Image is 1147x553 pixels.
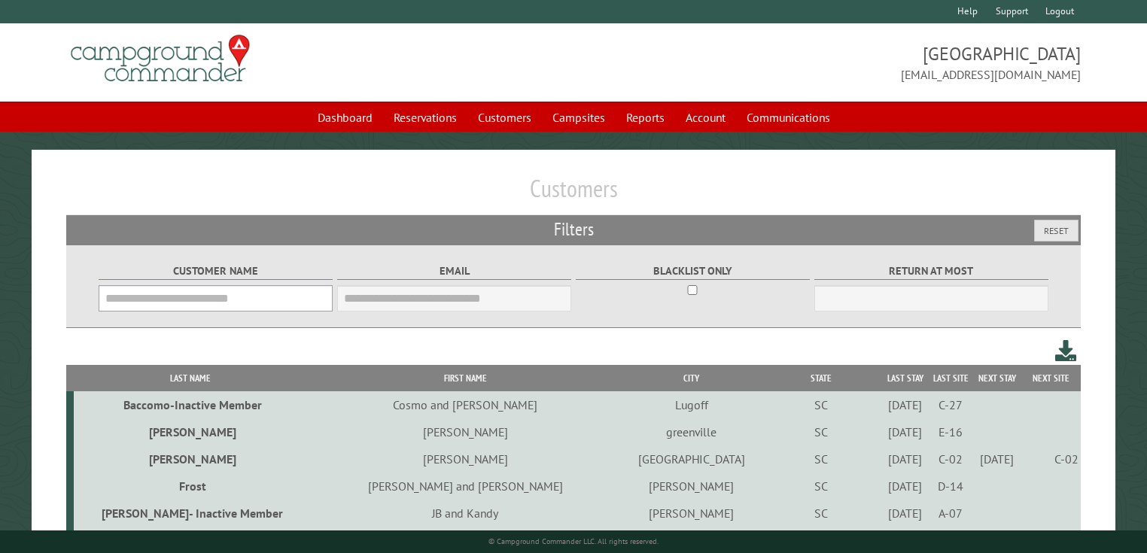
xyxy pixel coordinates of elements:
[308,472,623,500] td: [PERSON_NAME] and [PERSON_NAME]
[1055,337,1077,365] a: Download this customer list (.csv)
[928,418,973,445] td: E-16
[469,103,540,132] a: Customers
[74,445,308,472] td: [PERSON_NAME]
[738,103,839,132] a: Communications
[884,506,926,521] div: [DATE]
[308,500,623,527] td: JB and Kandy
[1021,365,1081,391] th: Next Site
[928,365,973,391] th: Last Site
[760,445,882,472] td: SC
[66,29,254,88] img: Campground Commander
[573,41,1081,84] span: [GEOGRAPHIC_DATA] [EMAIL_ADDRESS][DOMAIN_NAME]
[623,445,760,472] td: [GEOGRAPHIC_DATA]
[928,472,973,500] td: D-14
[488,536,659,546] small: © Campground Commander LLC. All rights reserved.
[74,418,308,445] td: [PERSON_NAME]
[99,263,333,280] label: Customer Name
[928,391,973,418] td: C-27
[623,472,760,500] td: [PERSON_NAME]
[623,391,760,418] td: Lugoff
[1021,445,1081,472] td: C-02
[617,103,674,132] a: Reports
[760,391,882,418] td: SC
[1034,220,1079,242] button: Reset
[576,263,810,280] label: Blacklist only
[760,472,882,500] td: SC
[66,215,1082,244] h2: Filters
[74,472,308,500] td: Frost
[973,365,1021,391] th: Next Stay
[928,500,973,527] td: A-07
[814,263,1048,280] label: Return at most
[884,424,926,439] div: [DATE]
[74,365,308,391] th: Last Name
[975,451,1018,466] div: [DATE]
[928,445,973,472] td: C-02
[623,418,760,445] td: greenville
[760,500,882,527] td: SC
[760,365,882,391] th: State
[308,445,623,472] td: [PERSON_NAME]
[308,365,623,391] th: First Name
[337,263,571,280] label: Email
[385,103,466,132] a: Reservations
[74,391,308,418] td: Baccomo-Inactive Member
[882,365,928,391] th: Last Stay
[66,174,1082,215] h1: Customers
[74,500,308,527] td: [PERSON_NAME]- Inactive Member
[309,103,382,132] a: Dashboard
[543,103,614,132] a: Campsites
[308,391,623,418] td: Cosmo and [PERSON_NAME]
[884,451,926,466] div: [DATE]
[308,418,623,445] td: [PERSON_NAME]
[884,479,926,494] div: [DATE]
[623,500,760,527] td: [PERSON_NAME]
[884,397,926,412] div: [DATE]
[623,365,760,391] th: City
[760,418,882,445] td: SC
[677,103,735,132] a: Account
